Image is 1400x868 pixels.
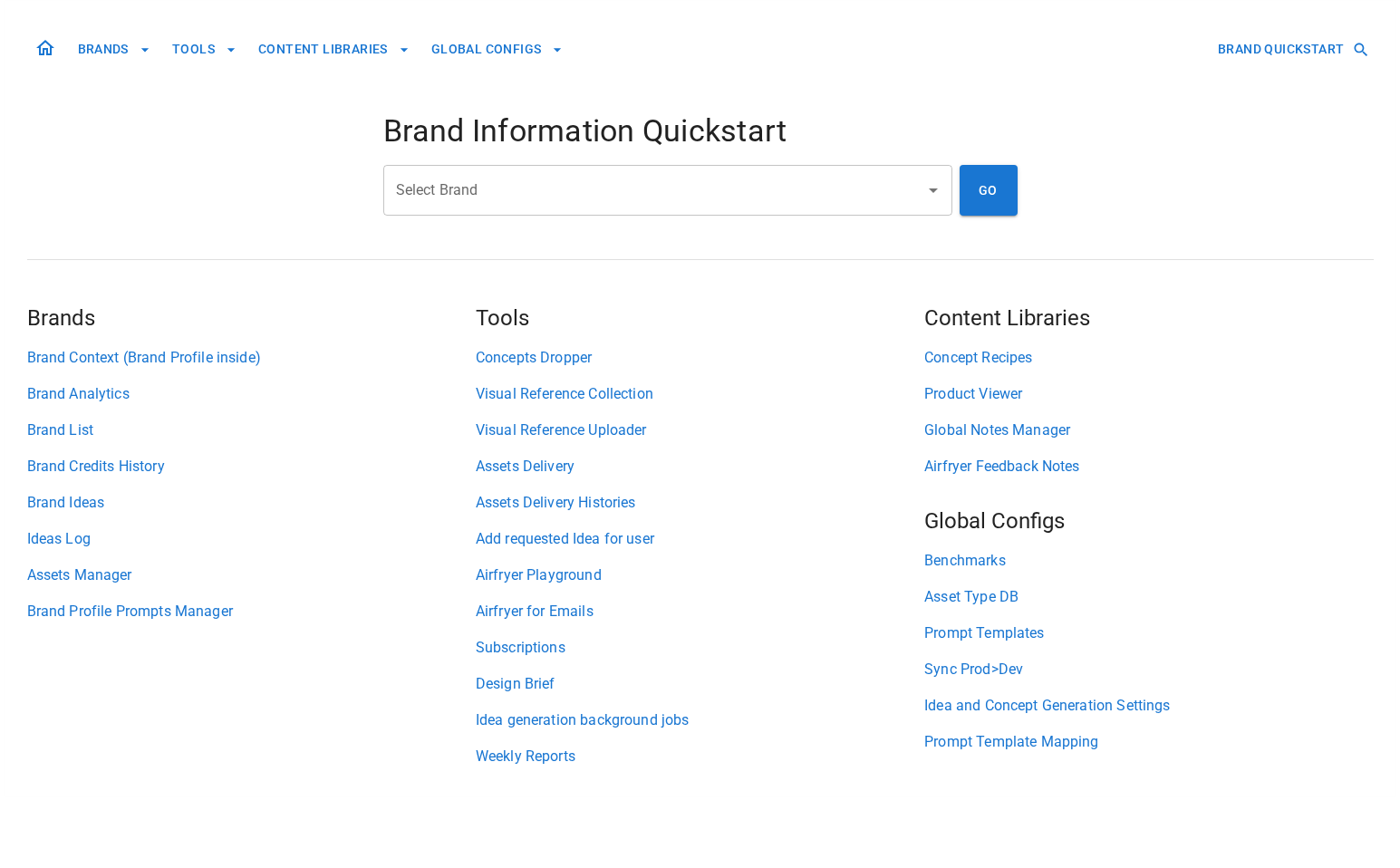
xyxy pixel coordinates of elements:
a: Subscriptions [476,637,924,659]
button: Open [921,178,946,203]
a: Concept Recipes [924,347,1373,369]
a: Visual Reference Collection [476,383,924,405]
a: Brand Context (Brand Profile inside) [27,347,476,369]
a: Visual Reference Uploader [476,420,924,441]
a: Idea and Concept Generation Settings [924,695,1373,717]
a: Airfryer Feedback Notes [924,456,1373,477]
a: Assets Delivery Histories [476,492,924,514]
a: Product Viewer [924,383,1373,405]
a: Ideas Log [27,528,476,550]
button: CONTENT LIBRARIES [251,33,417,66]
a: Concepts Dropper [476,347,924,369]
a: Prompt Templates [924,622,1373,644]
a: Airfryer Playground [476,564,924,586]
a: Add requested Idea for user [476,528,924,550]
h5: Brands [27,304,476,333]
button: GLOBAL CONFIGS [424,33,571,66]
a: Brand Ideas [27,492,476,514]
a: Airfryer for Emails [476,601,924,622]
a: Assets Manager [27,564,476,586]
button: BRANDS [71,33,158,66]
a: Brand Analytics [27,383,476,405]
a: Design Brief [476,673,924,695]
button: TOOLS [165,33,244,66]
a: Assets Delivery [476,456,924,477]
a: Prompt Template Mapping [924,731,1373,753]
a: Brand List [27,420,476,441]
button: GO [960,165,1018,216]
h4: Brand Information Quickstart [383,112,1018,150]
a: Asset Type DB [924,586,1373,608]
a: Idea generation background jobs [476,709,924,731]
button: BRAND QUICKSTART [1211,33,1373,66]
a: Sync Prod>Dev [924,659,1373,680]
a: Brand Credits History [27,456,476,477]
a: Benchmarks [924,550,1373,572]
h5: Tools [476,304,924,333]
h5: Global Configs [924,506,1373,535]
a: Global Notes Manager [924,420,1373,441]
a: Weekly Reports [476,746,924,767]
a: Brand Profile Prompts Manager [27,601,476,622]
h5: Content Libraries [924,304,1373,333]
